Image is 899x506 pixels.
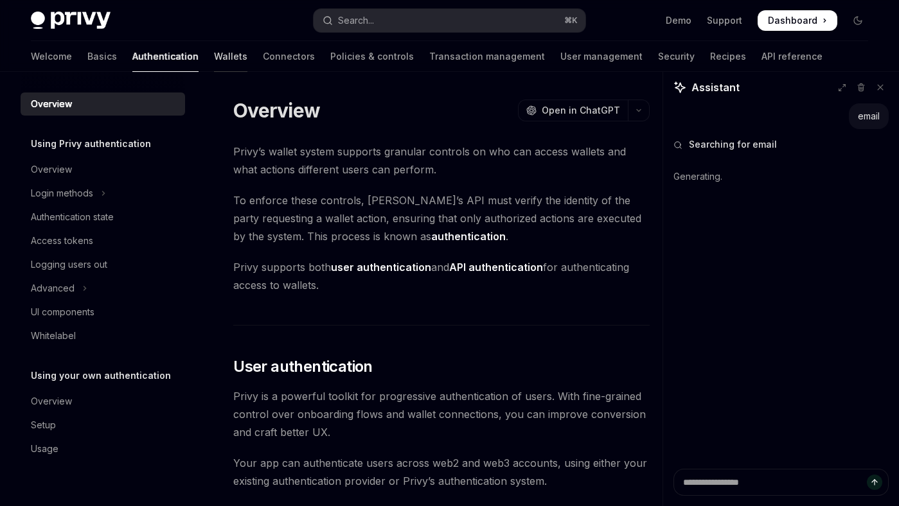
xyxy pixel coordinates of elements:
a: Transaction management [429,41,545,72]
div: Login methods [31,186,93,201]
a: Recipes [710,41,746,72]
img: dark logo [31,12,111,30]
span: Privy is a powerful toolkit for progressive authentication of users. With fine-grained control ov... [233,387,650,441]
strong: user authentication [331,261,431,274]
a: Authentication [132,41,199,72]
button: Send message [867,475,882,490]
button: Toggle Advanced section [21,277,185,300]
a: Welcome [31,41,72,72]
h5: Using Privy authentication [31,136,151,152]
div: Access tokens [31,233,93,249]
div: Generating. [673,160,889,193]
button: Toggle dark mode [848,10,868,31]
span: Searching for email [689,138,777,151]
a: Usage [21,437,185,460]
a: Access tokens [21,229,185,252]
span: Assistant [691,80,740,95]
button: Searching for email [673,138,889,151]
a: Overview [21,92,185,116]
button: Open search [314,9,586,32]
a: Overview [21,158,185,181]
div: Overview [31,96,72,112]
a: Setup [21,414,185,437]
a: Dashboard [758,10,837,31]
div: Setup [31,417,56,433]
strong: authentication [431,230,506,243]
span: Your app can authenticate users across web2 and web3 accounts, using either your existing authent... [233,454,650,490]
span: Privy’s wallet system supports granular controls on who can access wallets and what actions diffe... [233,143,650,179]
strong: API authentication [449,261,543,274]
div: Search... [338,13,374,28]
span: Open in ChatGPT [542,104,620,117]
h1: Overview [233,99,320,122]
a: UI components [21,301,185,324]
a: User management [560,41,643,72]
a: Wallets [214,41,247,72]
div: Advanced [31,281,75,296]
button: Open in ChatGPT [518,100,628,121]
h5: Using your own authentication [31,368,171,383]
a: Basics [87,41,117,72]
div: Overview [31,394,72,409]
span: User authentication [233,356,373,377]
div: Overview [31,162,72,177]
a: Whitelabel [21,324,185,347]
span: Dashboard [768,14,817,27]
div: Usage [31,441,58,457]
a: Logging users out [21,253,185,276]
a: Demo [666,14,691,27]
button: Toggle Login methods section [21,182,185,205]
a: Overview [21,390,185,413]
div: Authentication state [31,209,114,225]
div: Whitelabel [31,328,76,344]
a: Support [707,14,742,27]
a: API reference [761,41,823,72]
span: Privy supports both and for authenticating access to wallets. [233,258,650,294]
a: Security [658,41,695,72]
div: UI components [31,304,94,320]
a: Authentication state [21,205,185,229]
div: Logging users out [31,257,107,272]
textarea: Ask a question... [673,469,889,496]
div: email [858,110,880,123]
span: ⌘ K [564,15,578,26]
a: Policies & controls [330,41,414,72]
a: Connectors [263,41,315,72]
span: To enforce these controls, [PERSON_NAME]’s API must verify the identity of the party requesting a... [233,191,650,245]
